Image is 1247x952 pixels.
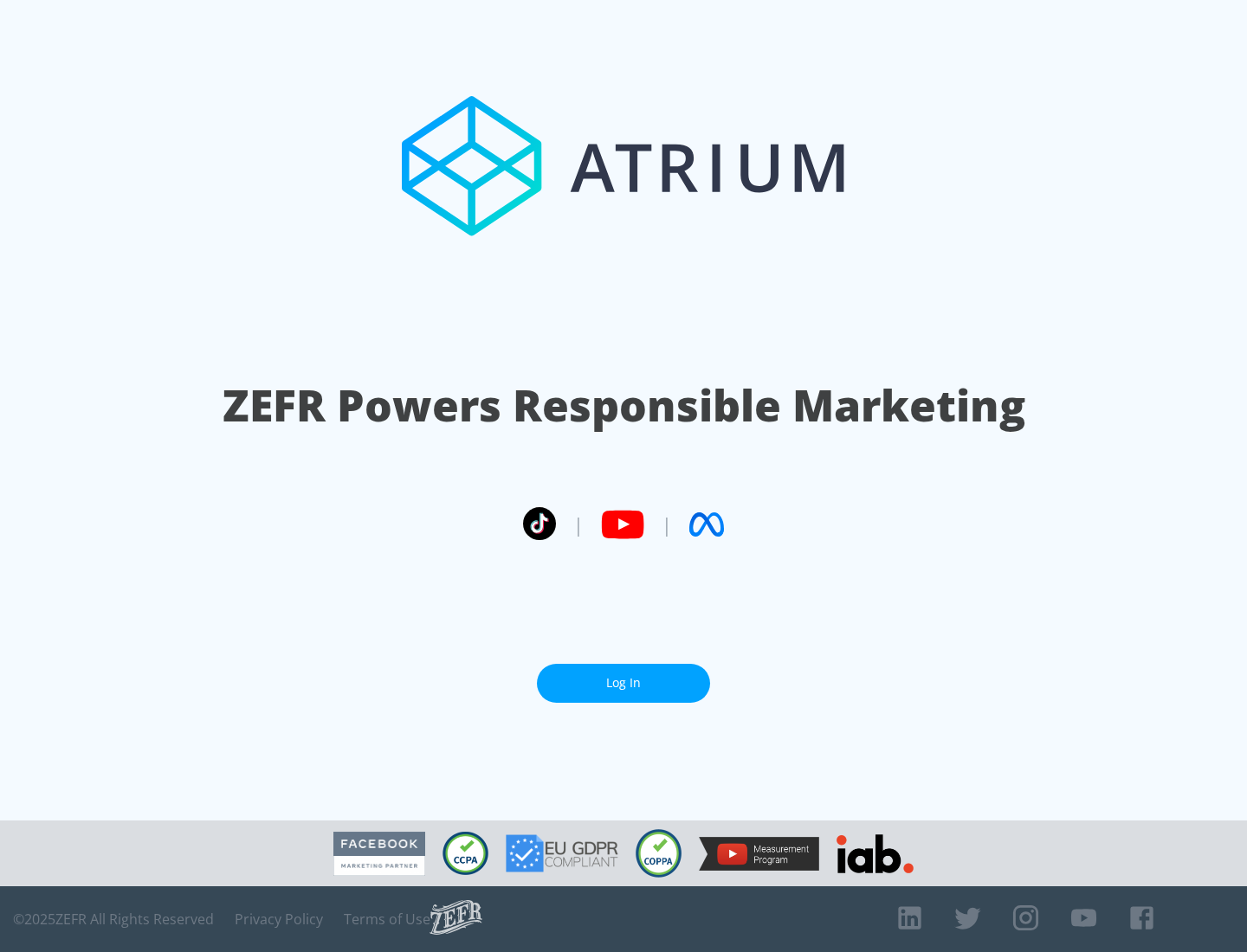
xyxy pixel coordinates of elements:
img: CCPA Compliant [443,832,488,875]
img: GDPR Compliant [506,834,618,872]
img: YouTube Measurement Program [699,837,819,871]
a: Privacy Policy [235,910,323,928]
a: Log In [537,664,710,703]
span: | [573,511,584,537]
a: Terms of Use [344,910,430,928]
img: COPPA Compliant [636,829,682,878]
img: Facebook Marketing Partner [333,832,425,876]
img: IAB [837,834,914,873]
h1: ZEFR Powers Responsible Marketing [223,376,1025,435]
span: | [662,511,672,537]
span: © 2025 ZEFR All Rights Reserved [13,910,214,928]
